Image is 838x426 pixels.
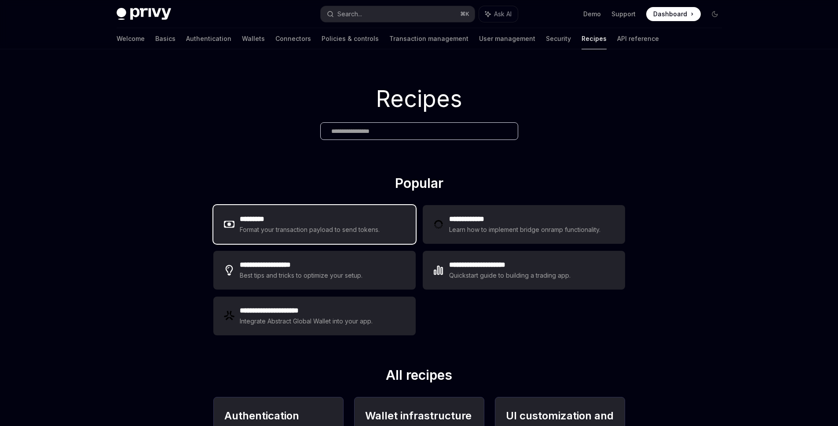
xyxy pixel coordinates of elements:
a: Demo [583,10,601,18]
div: Quickstart guide to building a trading app. [449,270,571,281]
div: Best tips and tricks to optimize your setup. [240,270,364,281]
button: Ask AI [479,6,518,22]
a: Transaction management [389,28,468,49]
button: Search...⌘K [321,6,475,22]
img: dark logo [117,8,171,20]
div: Integrate Abstract Global Wallet into your app. [240,316,373,327]
div: Learn how to implement bridge onramp functionality. [449,224,603,235]
a: **** **** ***Learn how to implement bridge onramp functionality. [423,205,625,244]
h2: All recipes [213,367,625,386]
div: Format your transaction payload to send tokens. [240,224,380,235]
div: Search... [337,9,362,19]
a: User management [479,28,535,49]
a: **** ****Format your transaction payload to send tokens. [213,205,416,244]
a: Recipes [582,28,607,49]
a: Wallets [242,28,265,49]
a: Welcome [117,28,145,49]
a: Policies & controls [322,28,379,49]
a: Connectors [275,28,311,49]
a: Support [611,10,636,18]
h2: Popular [213,175,625,195]
a: Security [546,28,571,49]
a: Basics [155,28,176,49]
a: Dashboard [646,7,701,21]
span: ⌘ K [460,11,469,18]
a: Authentication [186,28,231,49]
span: Ask AI [494,10,512,18]
button: Toggle dark mode [708,7,722,21]
span: Dashboard [653,10,687,18]
a: API reference [617,28,659,49]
